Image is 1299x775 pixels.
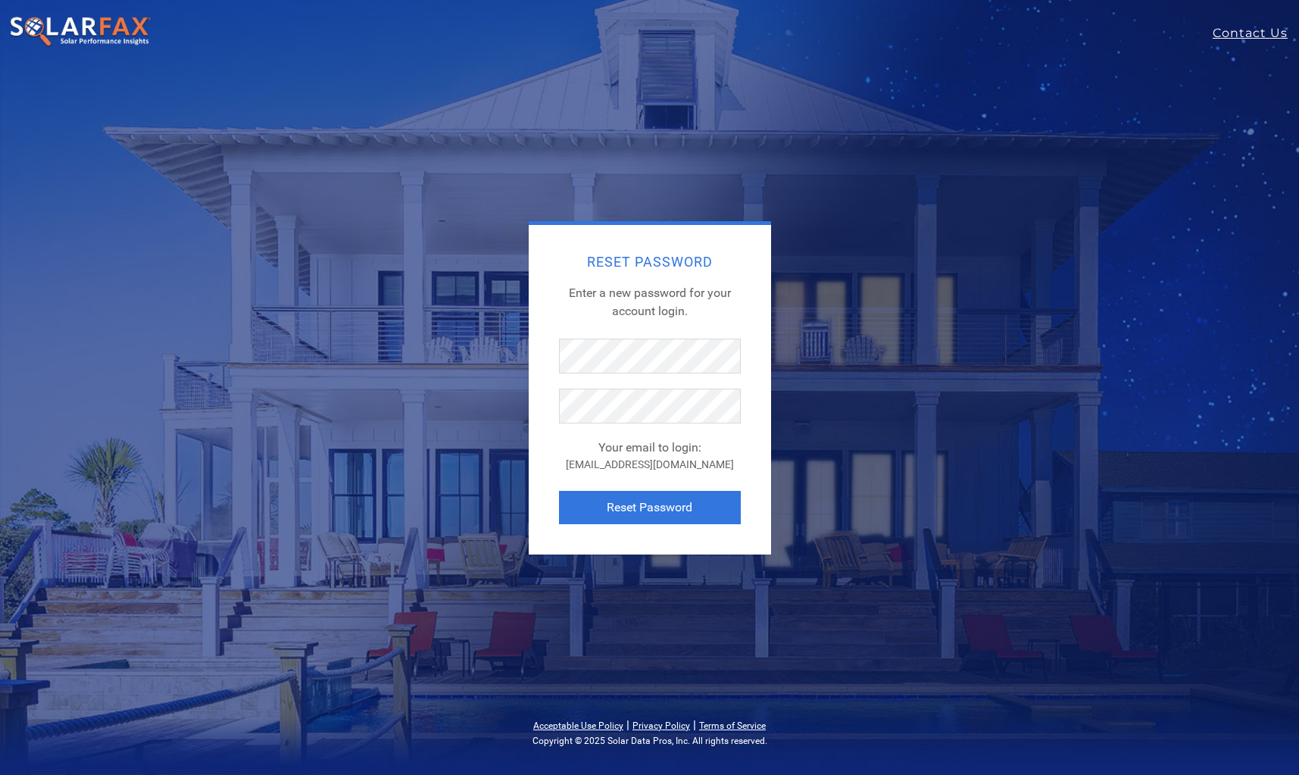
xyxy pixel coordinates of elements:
span: | [626,717,629,732]
span: | [693,717,696,732]
a: Privacy Policy [632,720,690,731]
button: Reset Password [559,491,741,524]
div: [EMAIL_ADDRESS][DOMAIN_NAME] [559,457,741,473]
a: Terms of Service [699,720,766,731]
a: Contact Us [1213,24,1299,42]
div: Your email to login: [559,439,741,457]
img: SolarFax [9,16,151,48]
h2: Reset Password [559,255,741,269]
a: Acceptable Use Policy [533,720,623,731]
span: Enter a new password for your account login. [569,286,731,318]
